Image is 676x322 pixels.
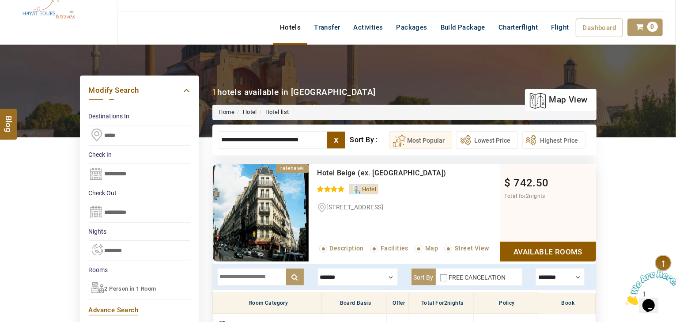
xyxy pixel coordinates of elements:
[621,267,676,309] iframe: chat widget
[212,87,217,97] b: 1
[444,300,447,306] span: 2
[330,245,364,252] span: Description
[89,150,190,159] label: Check In
[322,293,386,314] th: Board Basis
[492,19,544,36] a: Charterflight
[387,293,409,314] th: Offer
[350,131,389,149] div: Sort By :
[213,164,309,261] img: 7Nh5faz8_4488d361c723cf05d45ffb8618b7b3b7.jpg
[3,116,15,123] span: Blog
[89,189,190,197] label: Check Out
[526,193,529,199] span: 2
[647,22,658,32] span: 0
[4,4,58,38] img: Chat attention grabber
[412,269,436,285] label: Sort By
[362,186,376,193] span: Hotel
[89,227,190,236] label: nights
[449,274,506,281] label: FREE CANCELATION
[455,245,489,252] span: Street View
[327,204,384,211] span: [STREET_ADDRESS]
[317,169,446,177] a: Hotel Beige (ex. [GEOGRAPHIC_DATA])
[505,177,511,189] span: $
[409,293,473,314] th: Total for nights
[505,193,545,199] span: Total for nights
[522,131,585,149] button: Highest Price
[583,24,616,32] span: Dashboard
[273,19,307,36] a: Hotels
[307,19,347,36] a: Transfer
[425,245,438,252] span: Map
[213,293,322,314] th: Room Category
[381,245,408,252] span: Facilities
[89,306,139,314] a: Advance Search
[434,19,492,36] a: Build Package
[500,242,596,261] a: Show Rooms
[551,23,569,31] span: Flight
[327,132,345,148] label: x
[212,86,376,98] div: hotels available in [GEOGRAPHIC_DATA]
[4,4,7,11] span: 1
[473,293,538,314] th: Policy
[347,19,390,36] a: Activities
[105,285,156,292] span: 2 Person in 1 Room
[89,265,190,274] label: Rooms
[538,293,596,314] th: Book
[514,177,548,189] span: 742.50
[276,164,308,173] div: ratehawk
[499,23,538,31] span: Charterflight
[627,19,663,36] a: 0
[389,131,452,149] button: Most Popular
[529,90,587,110] a: map view
[257,108,289,117] li: Hotel list
[317,169,464,178] div: Hotel Beige (ex. Hotel Plaza Opera)
[457,131,518,149] button: Lowest Price
[243,109,257,115] a: Hotel
[89,84,190,96] a: Modify Search
[219,109,235,115] a: Home
[544,19,575,36] a: Flight
[390,19,434,36] a: Packages
[89,112,190,121] label: Destinations In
